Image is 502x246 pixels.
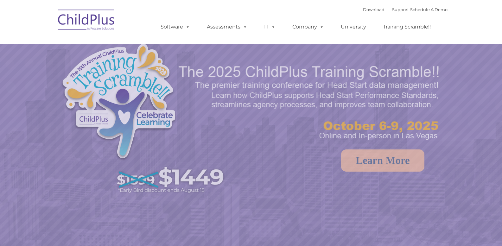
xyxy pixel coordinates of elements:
img: ChildPlus by Procare Solutions [55,5,118,37]
a: Training Scramble!! [377,21,437,33]
a: IT [258,21,282,33]
a: Company [286,21,330,33]
a: Download [363,7,384,12]
a: Assessments [200,21,254,33]
a: Software [154,21,196,33]
a: Learn More [341,149,424,172]
a: Schedule A Demo [410,7,448,12]
a: University [334,21,372,33]
font: | [363,7,448,12]
a: Support [392,7,409,12]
